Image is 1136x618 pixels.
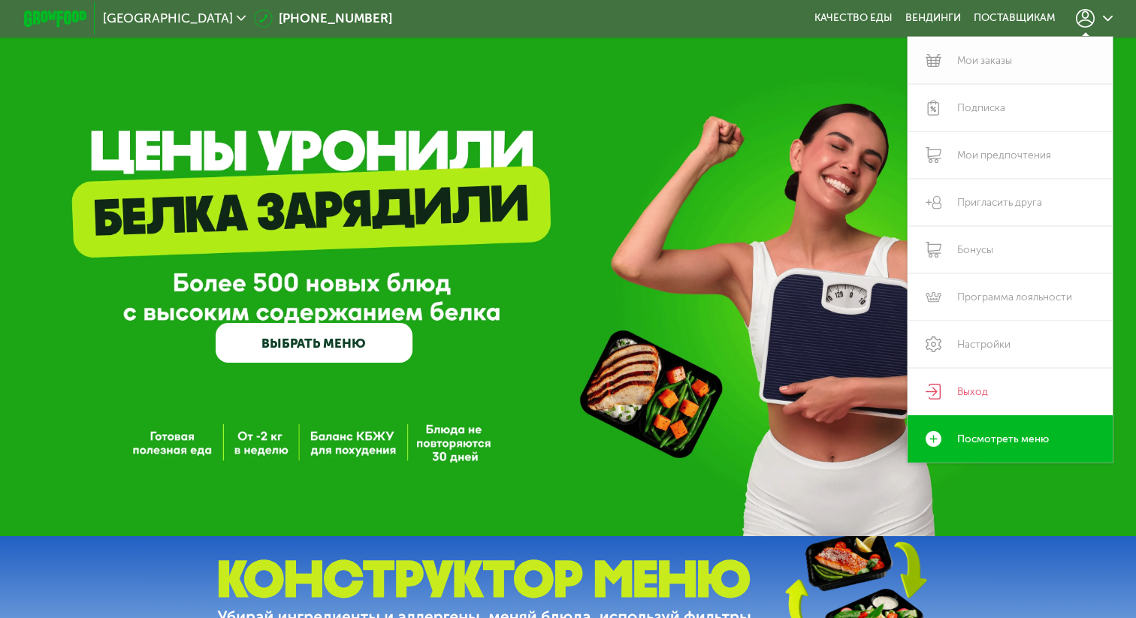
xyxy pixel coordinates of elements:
a: Настройки [908,321,1113,368]
a: Качество еды [814,12,893,25]
a: Пригласить друга [908,179,1113,226]
a: Посмотреть меню [908,415,1113,463]
a: Мои предпочтения [908,131,1113,179]
a: Программа лояльности [908,273,1113,321]
a: Бонусы [908,226,1113,273]
a: Подписка [908,84,1113,131]
a: Выход [908,368,1113,415]
div: поставщикам [974,12,1056,25]
a: ВЫБРАТЬ МЕНЮ [216,323,412,362]
a: Вендинги [905,12,961,25]
a: [PHONE_NUMBER] [254,9,393,28]
span: [GEOGRAPHIC_DATA] [103,12,233,25]
a: Мои заказы [908,37,1113,84]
